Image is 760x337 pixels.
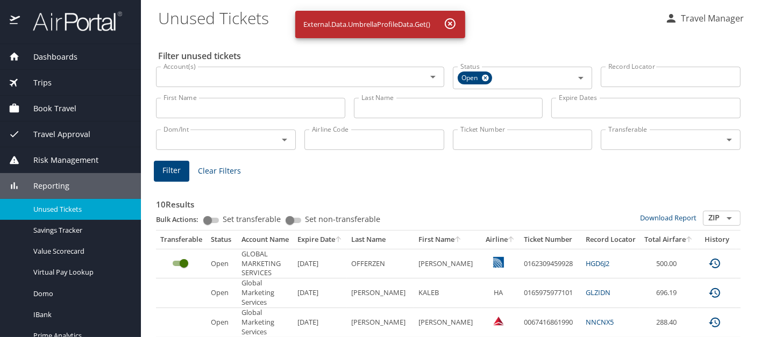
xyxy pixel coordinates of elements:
[722,211,737,226] button: Open
[347,231,414,249] th: Last Name
[237,308,293,337] td: Global Marketing Services
[640,278,698,307] td: 696.19
[520,278,581,307] td: 0165975977101
[194,161,245,181] button: Clear Filters
[481,231,520,249] th: Airline
[414,308,481,337] td: [PERSON_NAME]
[520,249,581,278] td: 0162309459928
[347,249,414,278] td: OFFERZEN
[156,214,207,224] p: Bulk Actions:
[293,249,347,278] td: [DATE]
[586,259,609,268] a: HGD6J2
[20,180,69,192] span: Reporting
[520,308,581,337] td: 0067416861990
[493,257,504,268] img: United Airlines
[573,70,588,85] button: Open
[414,231,481,249] th: First Name
[520,231,581,249] th: Ticket Number
[293,308,347,337] td: [DATE]
[581,231,640,249] th: Record Locator
[20,154,98,166] span: Risk Management
[207,308,237,337] td: Open
[458,73,485,84] span: Open
[33,225,128,235] span: Savings Tracker
[158,47,743,64] h2: Filter unused tickets
[335,236,343,243] button: sort
[493,316,504,326] img: Delta Airlines
[156,192,741,211] h3: 10 Results
[293,231,347,249] th: Expire Date
[207,278,237,307] td: Open
[425,69,441,84] button: Open
[207,231,237,249] th: Status
[154,161,189,182] button: Filter
[237,278,293,307] td: Global Marketing Services
[237,231,293,249] th: Account Name
[347,308,414,337] td: [PERSON_NAME]
[160,235,202,245] div: Transferable
[454,236,462,243] button: sort
[33,289,128,299] span: Domo
[414,278,481,307] td: KALEB
[20,103,76,114] span: Book Travel
[33,267,128,277] span: Virtual Pay Lookup
[207,249,237,278] td: Open
[20,128,90,140] span: Travel Approval
[508,236,515,243] button: sort
[347,278,414,307] td: [PERSON_NAME]
[660,9,748,28] button: Travel Manager
[304,14,431,35] div: External.Data.UmbrellaProfileData.Get()
[10,11,21,32] img: icon-airportal.png
[223,216,281,223] span: Set transferable
[640,213,697,223] a: Download Report
[198,164,241,178] span: Clear Filters
[494,288,503,297] span: HA
[20,77,52,89] span: Trips
[722,132,737,147] button: Open
[162,164,181,177] span: Filter
[33,204,128,214] span: Unused Tickets
[293,278,347,307] td: [DATE]
[305,216,380,223] span: Set non-transferable
[586,288,610,297] a: GLZIDN
[237,249,293,278] td: GLOBAL MARKETING SERVICES
[458,71,492,84] div: Open
[158,1,656,34] h1: Unused Tickets
[414,249,481,278] td: [PERSON_NAME]
[21,11,122,32] img: airportal-logo.png
[698,231,736,249] th: History
[277,132,292,147] button: Open
[640,308,698,337] td: 288.40
[678,12,744,25] p: Travel Manager
[20,51,77,63] span: Dashboards
[33,310,128,320] span: IBank
[686,236,693,243] button: sort
[33,246,128,256] span: Value Scorecard
[640,231,698,249] th: Total Airfare
[640,249,698,278] td: 500.00
[586,317,614,327] a: NNCNX5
